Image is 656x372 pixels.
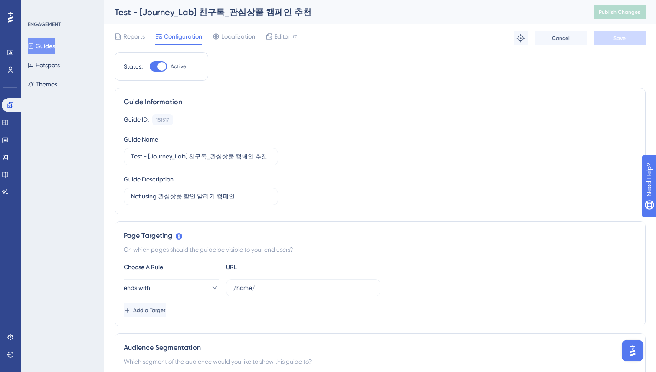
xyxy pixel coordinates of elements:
[124,134,158,145] div: Guide Name
[124,342,636,353] div: Audience Segmentation
[28,57,60,73] button: Hotspots
[124,114,149,125] div: Guide ID:
[274,31,290,42] span: Editor
[613,35,626,42] span: Save
[124,230,636,241] div: Page Targeting
[124,61,143,72] div: Status:
[594,31,646,45] button: Save
[124,303,166,317] button: Add a Target
[226,262,321,272] div: URL
[620,338,646,364] iframe: UserGuiding AI Assistant Launcher
[28,76,57,92] button: Themes
[594,5,646,19] button: Publish Changes
[124,279,219,296] button: ends with
[28,21,61,28] div: ENGAGEMENT
[131,152,271,161] input: Type your Guide’s Name here
[164,31,202,42] span: Configuration
[552,35,570,42] span: Cancel
[221,31,255,42] span: Localization
[124,262,219,272] div: Choose A Rule
[115,6,572,18] div: Test - [Journey_Lab] 친구톡_관심상품 캠페인 추천
[123,31,145,42] span: Reports
[599,9,640,16] span: Publish Changes
[20,2,54,13] span: Need Help?
[131,192,271,201] input: Type your Guide’s Description here
[124,244,636,255] div: On which pages should the guide be visible to your end users?
[156,116,169,123] div: 151517
[28,38,55,54] button: Guides
[133,307,166,314] span: Add a Target
[124,97,636,107] div: Guide Information
[124,356,636,367] div: Which segment of the audience would you like to show this guide to?
[171,63,186,70] span: Active
[535,31,587,45] button: Cancel
[124,283,150,293] span: ends with
[124,174,174,184] div: Guide Description
[233,283,373,293] input: yourwebsite.com/path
